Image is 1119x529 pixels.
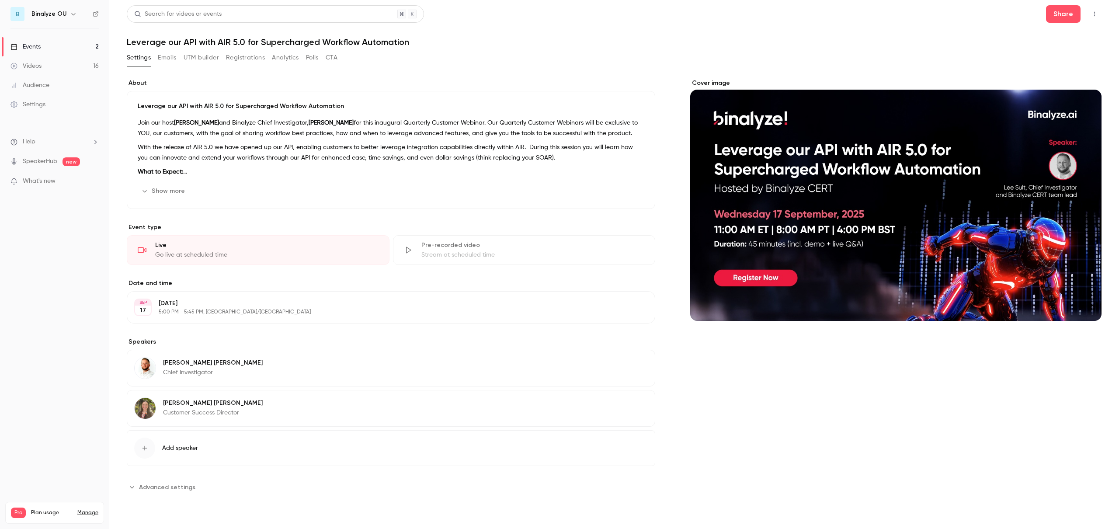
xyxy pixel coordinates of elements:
[127,51,151,65] button: Settings
[127,430,655,466] button: Add speaker
[127,338,655,346] label: Speakers
[690,79,1102,321] section: Cover image
[127,350,655,386] div: Lee Sult[PERSON_NAME] [PERSON_NAME]Chief Investigator
[138,102,644,111] p: Leverage our API with AIR 5.0 for Supercharged Workflow Automation
[421,251,645,259] div: Stream at scheduled time
[162,444,198,452] span: Add speaker
[127,279,655,288] label: Date and time
[155,241,379,250] div: Live
[163,399,263,407] p: [PERSON_NAME] [PERSON_NAME]
[10,81,49,90] div: Audience
[23,157,57,166] a: SpeakerHub
[23,177,56,186] span: What's new
[138,169,187,175] strong: What to Expect:
[31,10,66,18] h6: Binalyze OU
[226,51,265,65] button: Registrations
[138,118,644,139] p: Join our host and Binalyze Chief Investigator, for this inaugural Quarterly Customer Webinar. Our...
[138,184,190,198] button: Show more
[23,137,35,146] span: Help
[309,120,354,126] strong: [PERSON_NAME]
[159,299,609,308] p: [DATE]
[127,223,655,232] p: Event type
[135,358,156,379] img: Lee Sult
[127,480,201,494] button: Advanced settings
[421,241,645,250] div: Pre-recorded video
[163,368,263,377] p: Chief Investigator
[1046,5,1081,23] button: Share
[127,480,655,494] section: Advanced settings
[139,483,195,492] span: Advanced settings
[393,235,656,265] div: Pre-recorded videoStream at scheduled time
[163,358,263,367] p: [PERSON_NAME] [PERSON_NAME]
[140,306,146,315] p: 17
[77,509,98,516] a: Manage
[127,79,655,87] label: About
[88,177,99,185] iframe: Noticeable Trigger
[127,37,1102,47] h1: Leverage our API with AIR 5.0 for Supercharged Workflow Automation
[10,137,99,146] li: help-dropdown-opener
[63,157,80,166] span: new
[174,120,219,126] strong: [PERSON_NAME]
[16,10,20,19] span: B
[184,51,219,65] button: UTM builder
[10,42,41,51] div: Events
[163,408,263,417] p: Customer Success Director
[10,62,42,70] div: Videos
[138,142,644,163] p: With the release of AIR 5.0 we have opened up our API, enabling customers to better leverage inte...
[135,398,156,419] img: Sarah Vickery
[11,508,26,518] span: Pro
[306,51,319,65] button: Polls
[272,51,299,65] button: Analytics
[690,79,1102,87] label: Cover image
[155,251,379,259] div: Go live at scheduled time
[158,51,176,65] button: Emails
[134,10,222,19] div: Search for videos or events
[127,390,655,427] div: Sarah Vickery[PERSON_NAME] [PERSON_NAME]Customer Success Director
[135,299,151,306] div: SEP
[10,100,45,109] div: Settings
[127,235,389,265] div: LiveGo live at scheduled time
[326,51,337,65] button: CTA
[159,309,609,316] p: 5:00 PM - 5:45 PM, [GEOGRAPHIC_DATA]/[GEOGRAPHIC_DATA]
[31,509,72,516] span: Plan usage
